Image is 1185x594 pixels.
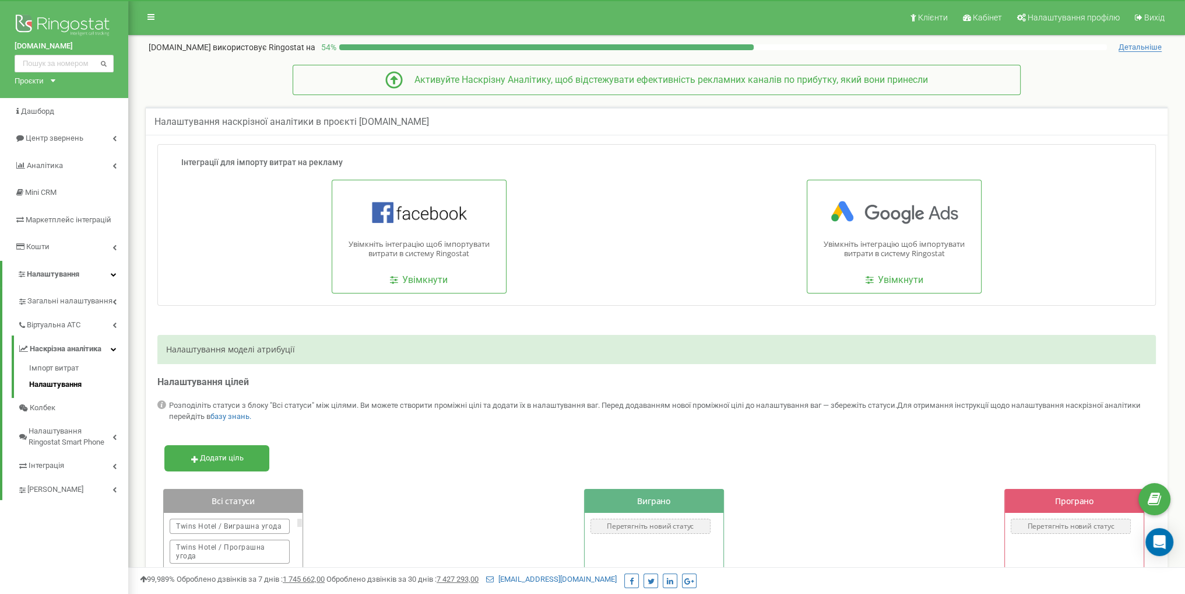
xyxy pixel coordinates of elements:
[878,274,923,285] span: Увімкнути
[27,296,112,307] span: Загальні налаштування
[29,363,128,377] a: Імпорт витрат
[390,274,448,287] a: Увімкнути
[17,476,128,500] a: [PERSON_NAME]
[1017,522,1124,530] span: Перетягніть новий статус
[177,575,325,583] span: Оброблено дзвінків за 7 днів :
[816,240,972,258] p: Увімкніть інтеграцію щоб імпортувати витрати в систему Ringostat
[486,575,617,583] a: [EMAIL_ADDRESS][DOMAIN_NAME]
[17,398,128,418] a: Колбек
[973,13,1002,22] span: Кабінет
[210,412,251,421] a: базу знань.
[1145,528,1173,556] div: Open Intercom Messenger
[17,336,128,359] a: Наскрізна аналітика
[15,41,114,52] a: [DOMAIN_NAME]
[27,484,83,495] span: [PERSON_NAME]
[2,261,128,288] a: Налаштування
[164,490,303,513] span: Всі статуси
[17,288,128,312] a: Загальні налаштування
[170,540,290,564] div: Twins Hotel / Програшна угода
[326,575,479,583] span: Оброблено дзвінків за 30 днів :
[918,13,948,22] span: Клієнти
[1005,490,1144,513] span: Програно
[170,519,290,534] div: Twins Hotel / Виграшна угода
[585,490,723,513] span: Виграно
[181,158,343,167] span: Інтеграції для імпорту витрат на рекламу
[27,320,80,331] span: Віртуальна АТС
[15,55,114,72] input: Пошук за номером
[403,74,928,87] div: Активуйте Наскрізну Аналітику, щоб відстежувати ефективність рекламних каналів по прибутку, який ...
[30,344,101,355] span: Наскрізна аналітика
[29,426,112,448] span: Налаштування Ringostat Smart Phone
[30,403,55,414] span: Колбек
[437,575,479,583] u: 7 427 293,00
[200,453,244,464] span: Додати ціль
[1119,43,1162,52] span: Детальніше
[29,376,128,390] a: Налаштування
[15,75,44,86] div: Проєкти
[597,522,704,530] span: Перетягніть новий статус
[283,575,325,583] u: 1 745 662,00
[1028,13,1120,22] span: Налаштування профілю
[27,270,79,278] span: Налаштування
[17,418,128,452] a: Налаштування Ringostat Smart Phone
[402,274,448,285] span: Увімкнути
[17,312,128,336] a: Віртуальна АТС
[25,188,57,197] span: Mini CRM
[15,12,114,41] img: Ringostat logo
[166,344,295,355] span: Налаштування моделі атрибуції
[27,161,63,170] span: Аналiтика
[26,242,50,251] span: Кошти
[21,107,54,116] span: Дашборд
[213,43,315,52] span: використовує Ringostat на
[26,134,83,142] span: Центр звернень
[169,401,1141,421] span: Для отримання інструкції щодо налаштування наскрізної аналітики перейдіть в
[1144,13,1165,22] span: Вихід
[29,460,64,471] span: Інтеграція
[169,401,897,410] span: Розподіліть статуси з блоку "Всі статуси" між цілями. Ви можете створити проміжні цілі та додати ...
[341,240,497,258] p: Увімкніть інтеграцію щоб імпортувати витрати в систему Ringostat
[315,41,339,53] p: 54 %
[26,215,111,224] span: Маркетплейс інтеграцій
[149,41,315,53] p: [DOMAIN_NAME]
[157,376,249,387] span: Налаштування цілей
[154,117,429,127] h5: Налаштування наскрізної аналітики в проєкті [DOMAIN_NAME]
[17,452,128,476] a: Інтеграція
[866,274,923,287] a: Увімкнути
[140,575,175,583] span: 99,989%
